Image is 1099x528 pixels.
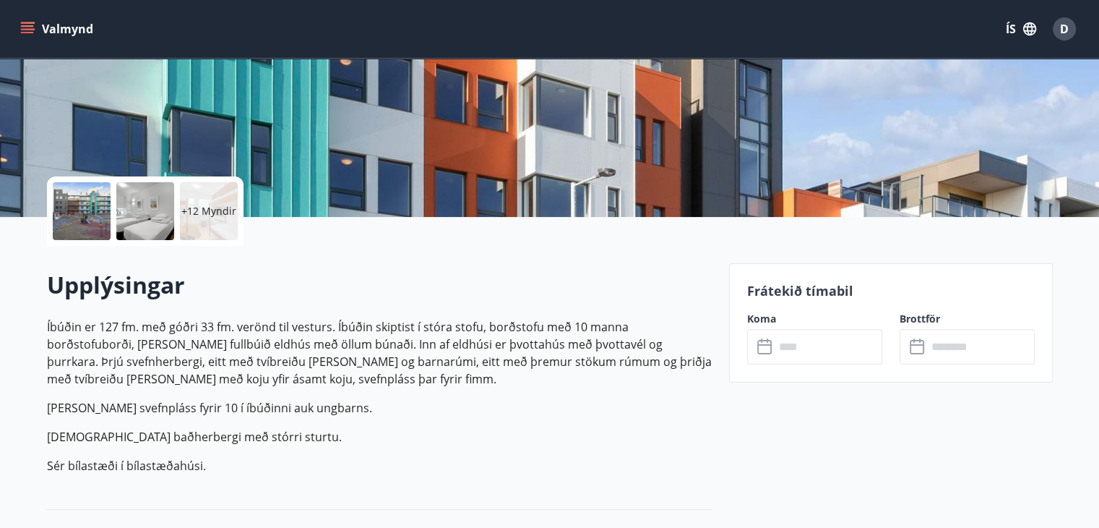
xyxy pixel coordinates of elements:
[47,457,712,474] p: Sér bílastæði í bílastæðahúsi.
[181,204,236,218] p: +12 Myndir
[1060,21,1069,37] span: D
[1047,12,1082,46] button: D
[47,428,712,446] p: [DEMOGRAPHIC_DATA] baðherbergi með stórri sturtu.
[47,318,712,388] p: Íbúðin er 127 fm. með góðri 33 fm. verönd til vesturs. Íbúðin skiptist í stóra stofu, borðstofu m...
[747,281,1035,300] p: Frátekið tímabil
[17,16,99,42] button: menu
[47,269,712,301] h2: Upplýsingar
[747,312,882,326] label: Koma
[900,312,1035,326] label: Brottför
[47,399,712,417] p: [PERSON_NAME] svefnpláss fyrir 10 í íbúðinni auk ungbarns.
[998,16,1044,42] button: ÍS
